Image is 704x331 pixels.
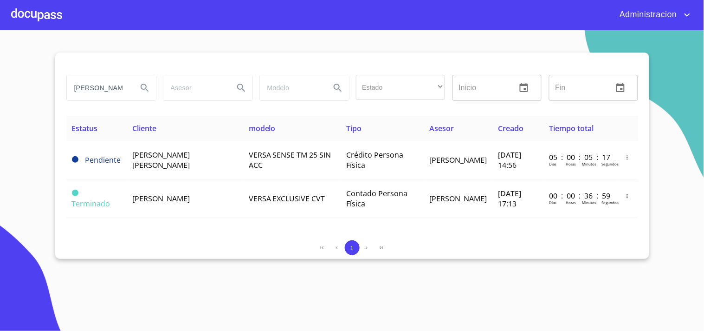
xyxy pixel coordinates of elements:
[498,123,523,133] span: Creado
[85,155,121,165] span: Pendiente
[72,190,78,196] span: Terminado
[346,123,362,133] span: Tipo
[346,150,403,170] span: Crédito Persona Física
[613,7,693,22] button: account of current user
[566,200,576,205] p: Horas
[72,156,78,163] span: Pendiente
[429,155,487,165] span: [PERSON_NAME]
[356,75,445,100] div: ​
[549,123,594,133] span: Tiempo total
[72,199,110,209] span: Terminado
[601,200,619,205] p: Segundos
[132,150,190,170] span: [PERSON_NAME] [PERSON_NAME]
[249,150,331,170] span: VERSA SENSE TM 25 SIN ACC
[249,123,276,133] span: modelo
[132,193,190,204] span: [PERSON_NAME]
[498,150,521,170] span: [DATE] 14:56
[134,77,156,99] button: Search
[72,123,98,133] span: Estatus
[582,161,596,166] p: Minutos
[582,200,596,205] p: Minutos
[549,161,556,166] p: Dias
[549,200,556,205] p: Dias
[67,75,130,100] input: search
[230,77,252,99] button: Search
[549,152,612,162] p: 05 : 00 : 05 : 17
[249,193,325,204] span: VERSA EXCLUSIVE CVT
[345,240,360,255] button: 1
[566,161,576,166] p: Horas
[346,188,407,209] span: Contado Persona Física
[429,123,454,133] span: Asesor
[601,161,619,166] p: Segundos
[327,77,349,99] button: Search
[132,123,156,133] span: Cliente
[613,7,682,22] span: Administracion
[350,245,354,252] span: 1
[429,193,487,204] span: [PERSON_NAME]
[549,191,612,201] p: 00 : 00 : 36 : 59
[260,75,323,100] input: search
[163,75,226,100] input: search
[498,188,521,209] span: [DATE] 17:13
